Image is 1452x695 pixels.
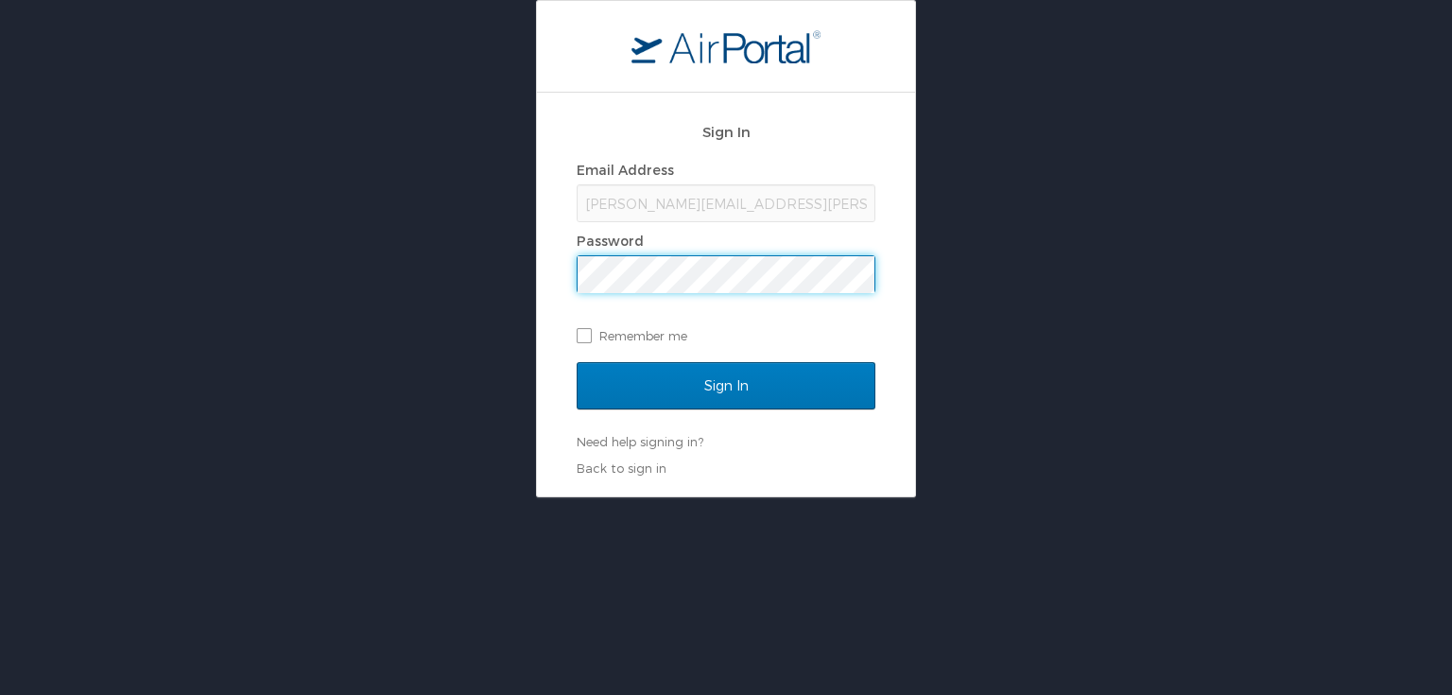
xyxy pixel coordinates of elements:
label: Email Address [577,162,674,178]
label: Password [577,233,644,249]
img: logo [631,29,821,63]
a: Back to sign in [577,460,666,476]
h2: Sign In [577,121,875,143]
input: Sign In [577,362,875,409]
a: Need help signing in? [577,434,703,449]
label: Remember me [577,321,875,350]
